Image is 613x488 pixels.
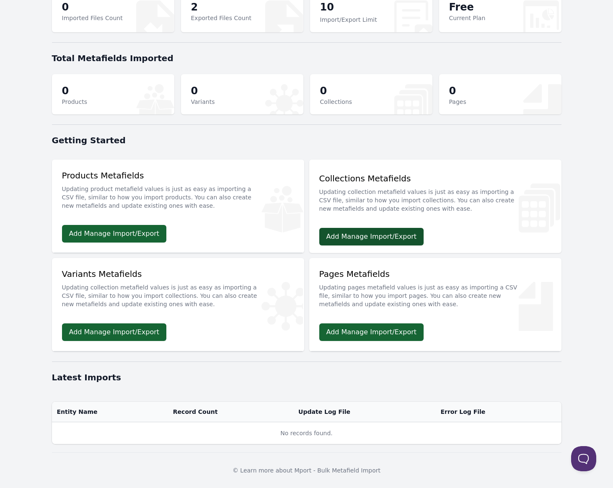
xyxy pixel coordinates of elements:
a: Add Manage Import/Export [62,323,167,341]
p: 0 [449,84,466,98]
p: Updating pages metafield values is just as easy as importing a CSV file, similar to how you impor... [319,280,551,308]
th: Update Log File [293,402,435,422]
p: 0 [320,84,352,98]
th: Entity Name [52,402,168,422]
p: Variants [191,98,215,106]
p: Current Plan [449,14,486,22]
h1: Getting Started [52,134,561,146]
div: Collections Metafields [319,173,551,218]
p: 0 [62,0,123,14]
h1: Total Metafields Imported [52,52,561,64]
th: Record Count [168,402,293,422]
p: 10 [320,0,377,15]
h1: Latest Imports [52,372,561,383]
div: Pages Metafields [319,268,551,313]
p: Updating product metafield values is just as easy as importing a CSV file, similar to how you imp... [62,181,294,210]
p: 0 [191,84,215,98]
a: Add Manage Import/Export [319,228,424,245]
p: Updating collection metafield values is just as easy as importing a CSV file, similar to how you ... [319,184,551,213]
iframe: Toggle Customer Support [571,446,596,471]
a: Mport - Bulk Metafield Import [295,467,381,474]
p: 2 [191,0,252,14]
p: Pages [449,98,466,106]
p: Updating collection metafield values is just as easy as importing a CSV file, similar to how you ... [62,280,294,308]
a: Add Manage Import/Export [62,225,167,243]
p: Collections [320,98,352,106]
th: Error Log File [435,402,561,422]
p: Products [62,98,87,106]
p: Import/Export Limit [320,15,377,24]
p: 0 [62,84,87,98]
div: Variants Metafields [62,268,294,313]
span: © Learn more about [233,467,292,474]
td: No records found. [52,422,561,444]
p: Exported Files Count [191,14,252,22]
p: Free [449,0,486,14]
div: Products Metafields [62,170,294,215]
p: Imported Files Count [62,14,123,22]
a: Add Manage Import/Export [319,323,424,341]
